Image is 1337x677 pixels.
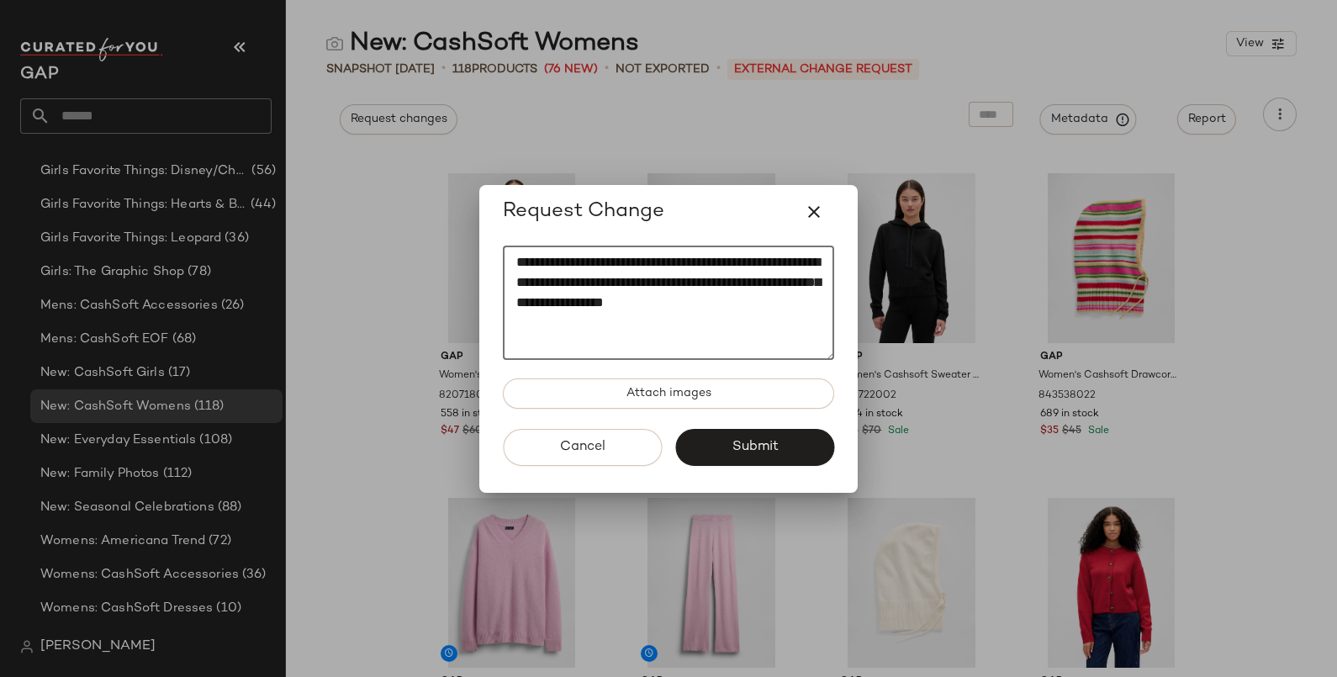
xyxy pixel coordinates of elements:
[559,439,605,455] span: Cancel
[503,378,834,409] button: Attach images
[675,429,834,466] button: Submit
[503,198,664,225] span: Request Change
[626,387,711,400] span: Attach images
[503,429,662,466] button: Cancel
[731,439,778,455] span: Submit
